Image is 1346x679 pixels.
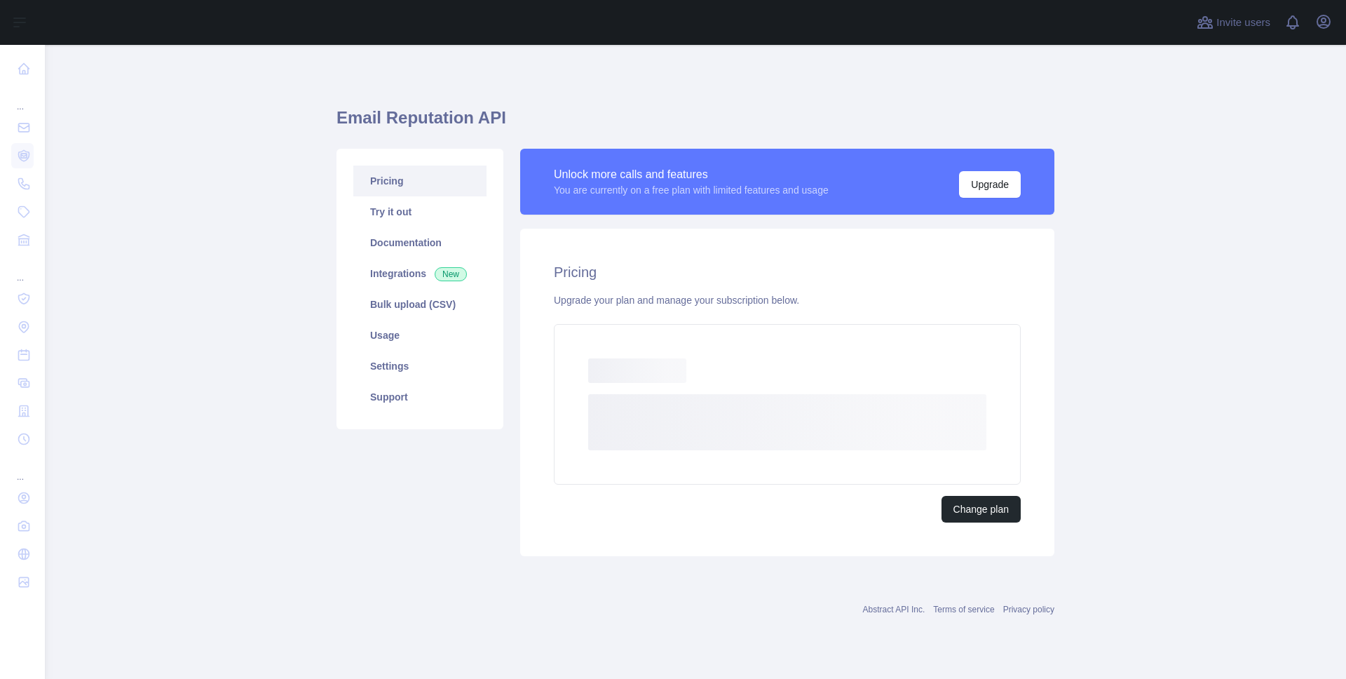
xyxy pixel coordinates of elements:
[11,455,34,483] div: ...
[941,496,1021,523] button: Change plan
[353,320,487,351] a: Usage
[554,183,829,197] div: You are currently on a free plan with limited features and usage
[959,171,1021,198] button: Upgrade
[353,166,487,196] a: Pricing
[353,351,487,382] a: Settings
[435,267,467,281] span: New
[11,84,34,112] div: ...
[353,227,487,258] a: Documentation
[1216,15,1270,31] span: Invite users
[554,262,1021,282] h2: Pricing
[1194,11,1273,34] button: Invite users
[336,107,1054,140] h1: Email Reputation API
[11,255,34,283] div: ...
[353,196,487,227] a: Try it out
[1003,605,1054,614] a: Privacy policy
[353,289,487,320] a: Bulk upload (CSV)
[554,293,1021,307] div: Upgrade your plan and manage your subscription below.
[933,605,994,614] a: Terms of service
[353,382,487,412] a: Support
[554,166,829,183] div: Unlock more calls and features
[863,605,925,614] a: Abstract API Inc.
[353,258,487,289] a: Integrations New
